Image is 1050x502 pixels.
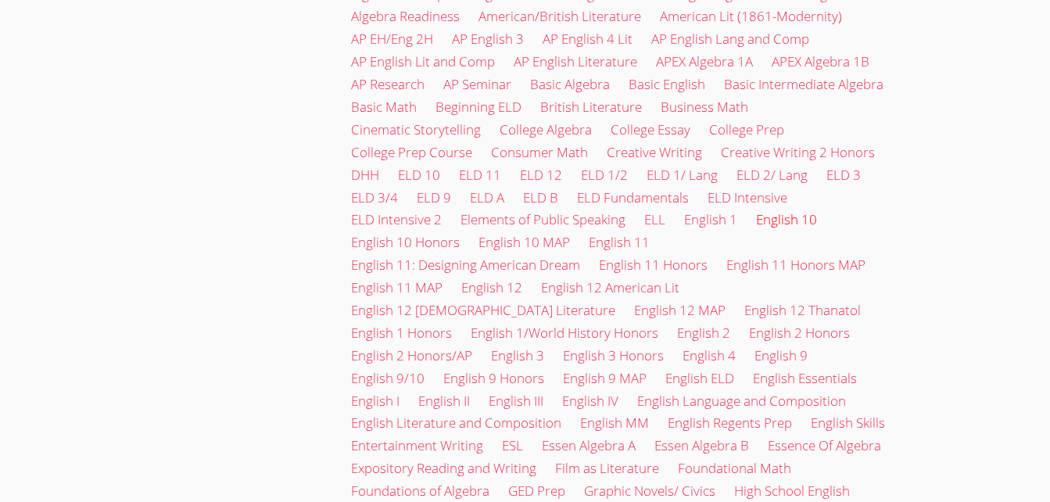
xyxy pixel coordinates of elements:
[351,346,472,364] a: English 2 Honors/AP
[351,143,472,161] a: College Prep Course
[768,436,881,454] a: Essence Of Algebra
[351,482,489,500] a: Foundations of Algebra
[502,436,523,454] a: ESL
[541,278,679,296] a: English 12 American Lit
[351,75,425,93] a: AP Research
[489,392,543,410] a: English III
[749,324,850,342] a: English 2 Honors
[351,120,481,138] a: Cinematic Storytelling
[530,75,610,93] a: Basic Algebra
[351,392,400,410] a: English I
[647,166,718,184] a: ELD 1/ Lang
[607,143,702,161] a: Creative Writing
[599,256,708,274] a: English 11 Honors
[756,210,817,228] a: English 10
[351,188,398,206] a: ELD 3/4
[398,166,440,184] a: ELD 10
[563,346,664,364] a: English 3 Honors
[709,120,784,138] a: College Prep
[418,392,470,410] a: English II
[563,369,647,387] a: English 9 MAP
[637,392,846,410] a: English Language and Composition
[753,369,857,387] a: English Essentials
[351,166,379,184] a: DHH
[543,30,633,48] a: AP English 4 Lit
[772,52,869,70] a: APEX Algebra 1B
[470,188,504,206] a: ELD A
[435,98,521,116] a: Beginning ELD
[581,166,628,184] a: ELD 1/2
[677,324,730,342] a: English 2
[417,188,451,206] a: ELD 9
[351,369,425,387] a: English 9/10
[508,482,565,500] a: GED Prep
[726,256,865,274] a: English 11 Honors MAP
[351,98,417,116] a: Basic Math
[491,346,544,364] a: English 3
[500,120,592,138] a: College Algebra
[734,482,850,500] a: High School English
[661,98,748,116] a: Business Math
[491,143,588,161] a: Consumer Math
[708,188,787,206] a: ELD Intensive
[683,346,736,364] a: English 4
[351,256,580,274] a: English 11: Designing American Dream
[461,278,522,296] a: English 12
[826,166,861,184] a: ELD 3
[351,7,460,25] a: Algebra Readiness
[351,233,460,251] a: English 10 Honors
[555,459,659,477] a: Film as Literature
[654,436,749,454] a: Essen Algebra B
[478,233,570,251] a: English 10 MAP
[542,436,636,454] a: Essen Algebra A
[351,210,442,228] a: ELD Intensive 2
[351,52,495,70] a: AP English Lit and Comp
[351,278,443,296] a: English 11 MAP
[656,52,753,70] a: APEX Algebra 1A
[520,166,562,184] a: ELD 12
[668,414,792,432] a: English Regents Prep
[351,459,536,477] a: Expository Reading and Writing
[523,188,558,206] a: ELD B
[460,210,625,228] a: Elements of Public Speaking
[634,301,726,319] a: English 12 MAP
[562,392,618,410] a: English IV
[351,301,615,319] a: English 12 [DEMOGRAPHIC_DATA] Literature
[629,75,705,93] a: Basic English
[644,210,665,228] a: ELL
[811,414,885,432] a: English Skills
[584,482,715,500] a: Graphic Novels/ Civics
[351,324,452,342] a: English 1 Honors
[580,414,649,432] a: English MM
[724,75,883,93] a: Basic Intermediate Algebra
[611,120,690,138] a: College Essay
[351,414,561,432] a: English Literature and Composition
[684,210,737,228] a: English 1
[754,346,808,364] a: English 9
[351,30,433,48] a: AP EH/Eng 2H
[665,369,734,387] a: English ELD
[577,188,689,206] a: ELD Fundamentals
[478,7,641,25] a: American/British Literature
[443,75,511,93] a: AP Seminar
[540,98,642,116] a: British Literature
[514,52,637,70] a: AP English Literature
[721,143,875,161] a: Creative Writing 2 Honors
[452,30,524,48] a: AP English 3
[471,324,658,342] a: English 1/World History Honors
[651,30,809,48] a: AP English Lang and Comp
[459,166,501,184] a: ELD 11
[443,369,544,387] a: English 9 Honors
[736,166,808,184] a: ELD 2/ Lang
[678,459,791,477] a: Foundational Math
[351,436,483,454] a: Entertainment Writing
[589,233,650,251] a: English 11
[744,301,861,319] a: English 12 Thanatol
[660,7,842,25] a: American Lit (1861-Modernity)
